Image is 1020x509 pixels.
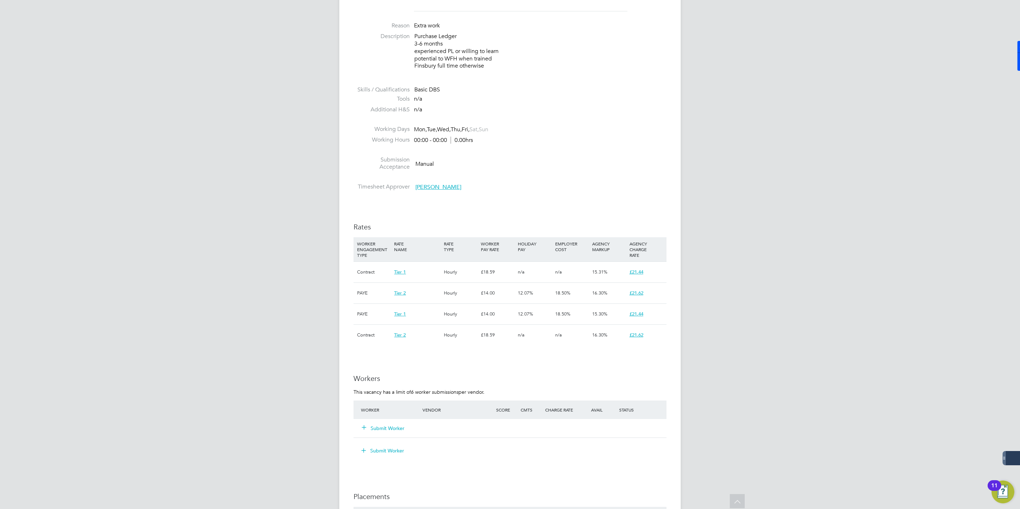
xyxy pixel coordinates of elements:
[469,126,479,133] span: Sat,
[629,311,643,317] span: £21.44
[629,269,643,275] span: £21.44
[442,237,479,256] div: RATE TYPE
[543,403,580,416] div: Charge Rate
[392,237,442,256] div: RATE NAME
[359,403,421,416] div: Worker
[479,126,488,133] span: Sun
[354,95,410,103] label: Tools
[518,290,533,296] span: 12.07%
[555,332,562,338] span: n/a
[442,283,479,303] div: Hourly
[628,237,665,261] div: AGENCY CHARGE RATE
[354,389,666,395] p: This vacancy has a limit of per vendor.
[394,290,406,296] span: Tier 2
[518,269,525,275] span: n/a
[414,33,666,70] p: Purchase Ledger 3-6 months experienced PL or willing to learn potential to WFH when trained Finsb...
[553,237,590,256] div: EMPLOYER COST
[394,269,406,275] span: Tier 1
[356,445,410,456] button: Submit Worker
[479,262,516,282] div: £18.59
[411,389,458,395] em: 6 worker submissions
[442,325,479,345] div: Hourly
[462,126,469,133] span: Fri,
[592,269,607,275] span: 15.31%
[354,374,666,383] h3: Workers
[414,22,440,29] span: Extra work
[479,304,516,324] div: £14.00
[355,325,392,345] div: Contract
[617,403,666,416] div: Status
[414,126,427,133] span: Mon,
[494,403,519,416] div: Score
[394,332,406,338] span: Tier 2
[592,290,607,296] span: 16.30%
[355,304,392,324] div: PAYE
[442,262,479,282] div: Hourly
[414,137,473,144] div: 00:00 - 00:00
[519,403,543,416] div: Cmts
[354,33,410,40] label: Description
[992,481,1014,503] button: Open Resource Center, 11 new notifications
[414,106,422,113] span: n/a
[555,311,570,317] span: 18.50%
[479,283,516,303] div: £14.00
[479,237,516,256] div: WORKER PAY RATE
[479,325,516,345] div: £18.59
[516,237,553,256] div: HOLIDAY PAY
[415,160,434,167] span: Manual
[415,184,461,191] span: [PERSON_NAME]
[354,126,410,133] label: Working Days
[354,136,410,144] label: Working Hours
[555,290,570,296] span: 18.50%
[518,332,525,338] span: n/a
[590,237,627,256] div: AGENCY MARKUP
[354,222,666,232] h3: Rates
[421,403,494,416] div: Vendor
[394,311,406,317] span: Tier 1
[354,106,410,113] label: Additional H&S
[991,486,998,495] div: 11
[629,332,643,338] span: £21.62
[414,86,666,94] div: Basic DBS
[355,237,392,261] div: WORKER ENGAGEMENT TYPE
[518,311,533,317] span: 12.07%
[437,126,451,133] span: Wed,
[592,311,607,317] span: 15.30%
[427,126,437,133] span: Tue,
[555,269,562,275] span: n/a
[354,183,410,191] label: Timesheet Approver
[354,492,666,501] h3: Placements
[354,86,410,94] label: Skills / Qualifications
[629,290,643,296] span: £21.62
[355,283,392,303] div: PAYE
[414,95,422,102] span: n/a
[354,22,410,30] label: Reason
[592,332,607,338] span: 16.30%
[580,403,617,416] div: Avail
[355,262,392,282] div: Contract
[451,126,462,133] span: Thu,
[451,137,473,144] span: 0.00hrs
[362,425,405,432] button: Submit Worker
[442,304,479,324] div: Hourly
[354,156,410,171] label: Submission Acceptance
